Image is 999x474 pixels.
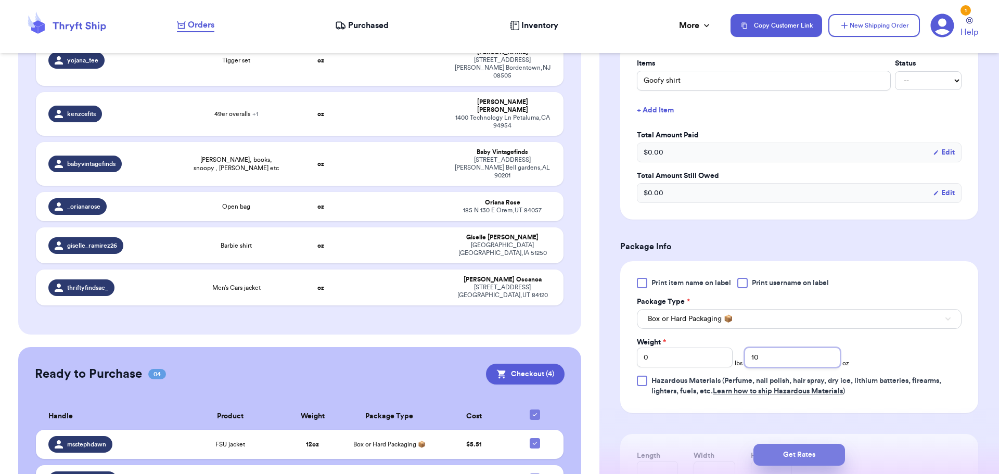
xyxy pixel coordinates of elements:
label: Total Amount Paid [637,130,962,140]
label: Weight [637,337,666,348]
span: Hazardous Materials [651,377,721,385]
div: [GEOGRAPHIC_DATA] [GEOGRAPHIC_DATA] , IA 51250 [454,241,551,257]
span: msstephdawn [67,440,106,449]
div: [STREET_ADDRESS][PERSON_NAME] Bordentown , NJ 08505 [454,56,551,80]
a: Help [960,17,978,39]
span: Handle [48,411,73,422]
a: Inventory [510,19,558,32]
span: thriftyfindsae_ [67,284,108,292]
strong: oz [317,285,324,291]
span: Inventory [521,19,558,32]
div: [PERSON_NAME] Oscanoa [454,276,551,284]
strong: oz [317,242,324,249]
h2: Ready to Purchase [35,366,142,382]
div: Baby Vintagefinds [454,148,551,156]
th: Package Type [343,403,436,430]
span: + 1 [252,111,258,117]
span: (Perfume, nail polish, hair spray, dry ice, lithium batteries, firearms, lighters, fuels, etc. ) [651,377,941,395]
span: Print item name on label [651,278,731,288]
span: [PERSON_NAME], books, snoopy , [PERSON_NAME] etc [190,156,283,172]
a: Learn how to ship Hazardous Materials [713,388,843,395]
th: Weight [281,403,343,430]
label: Package Type [637,297,690,307]
button: Copy Customer Link [731,14,822,37]
span: _orianarose [67,202,100,211]
a: Orders [177,19,214,32]
span: yojana_tee [67,56,98,65]
span: 49er overalls [214,110,258,118]
span: 04 [148,369,166,379]
div: Giselle [PERSON_NAME] [454,234,551,241]
span: babyvintagefinds [67,160,116,168]
span: Barbie shirt [221,241,252,250]
div: 1 [960,5,971,16]
span: Open bag [222,202,250,211]
button: + Add Item [633,99,966,122]
button: Box or Hard Packaging 📦 [637,309,962,329]
label: Total Amount Still Owed [637,171,962,181]
strong: oz [317,111,324,117]
a: 1 [930,14,954,37]
strong: 12 oz [306,441,319,447]
button: Checkout (4) [486,364,565,385]
span: giselle_ramirez26 [67,241,117,250]
button: Edit [933,147,955,158]
th: Cost [436,403,513,430]
strong: oz [317,161,324,167]
span: lbs [735,359,742,367]
div: 185 N 130 E Orem , UT 84057 [454,207,551,214]
div: [STREET_ADDRESS] [GEOGRAPHIC_DATA] , UT 84120 [454,284,551,299]
button: New Shipping Order [828,14,920,37]
button: Edit [933,188,955,198]
button: Get Rates [753,444,845,466]
span: $ 0.00 [644,188,663,198]
span: $ 5.51 [466,441,482,447]
div: 1400 Technology Ln Petaluma , CA 94954 [454,114,551,130]
span: Tigger set [222,56,250,65]
label: Status [895,58,962,69]
div: Oriana Rose [454,199,551,207]
span: Print username on label [752,278,829,288]
div: [STREET_ADDRESS][PERSON_NAME] Bell gardens , AL 90201 [454,156,551,180]
h3: Package Info [620,240,978,253]
span: Purchased [348,19,389,32]
span: Box or Hard Packaging 📦 [353,441,426,447]
span: Box or Hard Packaging 📦 [648,314,733,324]
label: Items [637,58,891,69]
div: More [679,19,712,32]
span: $ 0.00 [644,147,663,158]
th: Product [179,403,281,430]
span: Men’s Cars jacket [212,284,261,292]
a: Purchased [335,19,389,32]
strong: oz [317,203,324,210]
div: [PERSON_NAME] [PERSON_NAME] [454,98,551,114]
span: kenzosfits [67,110,96,118]
span: oz [842,359,849,367]
strong: oz [317,57,324,63]
span: Orders [188,19,214,31]
span: Help [960,26,978,39]
span: FSU jacket [215,440,245,449]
